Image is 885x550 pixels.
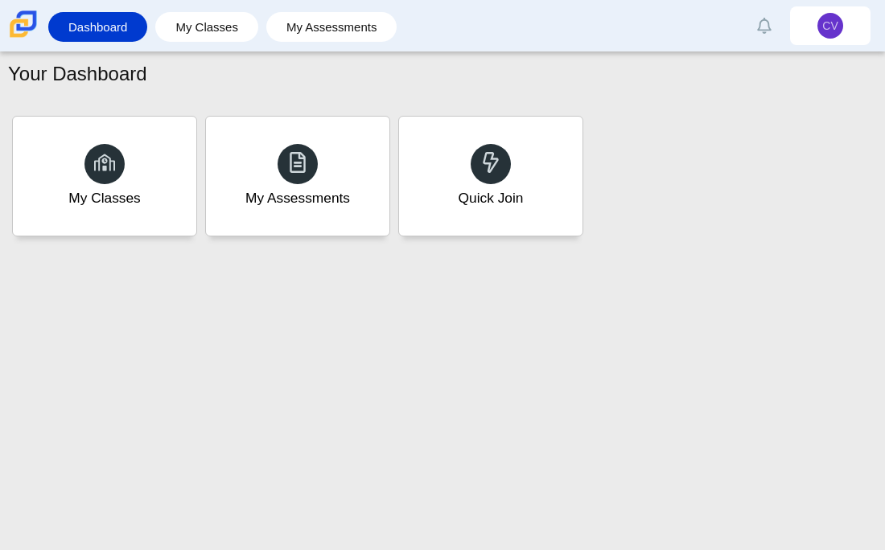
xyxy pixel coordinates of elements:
[6,7,40,41] img: Carmen School of Science & Technology
[205,116,390,236] a: My Assessments
[56,12,139,42] a: Dashboard
[274,12,389,42] a: My Assessments
[6,30,40,43] a: Carmen School of Science & Technology
[822,20,838,31] span: CV
[398,116,583,236] a: Quick Join
[8,60,147,88] h1: Your Dashboard
[245,188,350,208] div: My Assessments
[163,12,250,42] a: My Classes
[790,6,871,45] a: CV
[68,188,141,208] div: My Classes
[747,8,782,43] a: Alerts
[12,116,197,236] a: My Classes
[459,188,524,208] div: Quick Join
